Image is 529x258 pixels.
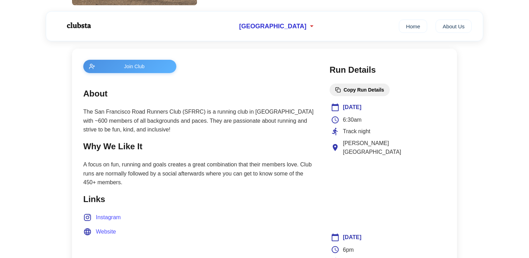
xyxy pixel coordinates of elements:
[96,227,116,236] span: Website
[83,227,116,236] a: Website
[83,213,121,222] a: Instagram
[239,23,306,30] span: [GEOGRAPHIC_DATA]
[343,127,371,136] span: Track night
[98,64,171,69] span: Join Club
[343,103,361,112] span: [DATE]
[331,164,444,216] iframe: Club Location Map
[399,20,427,33] a: Home
[83,140,316,153] h2: Why We Like It
[83,87,316,100] h2: About
[83,60,316,73] a: Join Club
[83,160,316,187] p: A focus on fun, running and goals creates a great combination that their members love. Club runs ...
[343,245,354,255] span: 6pm
[343,115,361,124] span: 6:30am
[436,20,472,33] a: About Us
[83,107,316,134] p: The San Francisco Road Runners Club (SFRRC) is a running club in [GEOGRAPHIC_DATA] with ~600 memb...
[83,193,316,206] h2: Links
[330,63,446,77] h2: Run Details
[330,84,390,96] button: Copy Run Details
[96,213,121,222] span: Instagram
[343,139,444,157] span: [PERSON_NAME][GEOGRAPHIC_DATA]
[57,17,99,34] img: Logo
[83,60,176,73] button: Join Club
[343,233,361,242] span: [DATE]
